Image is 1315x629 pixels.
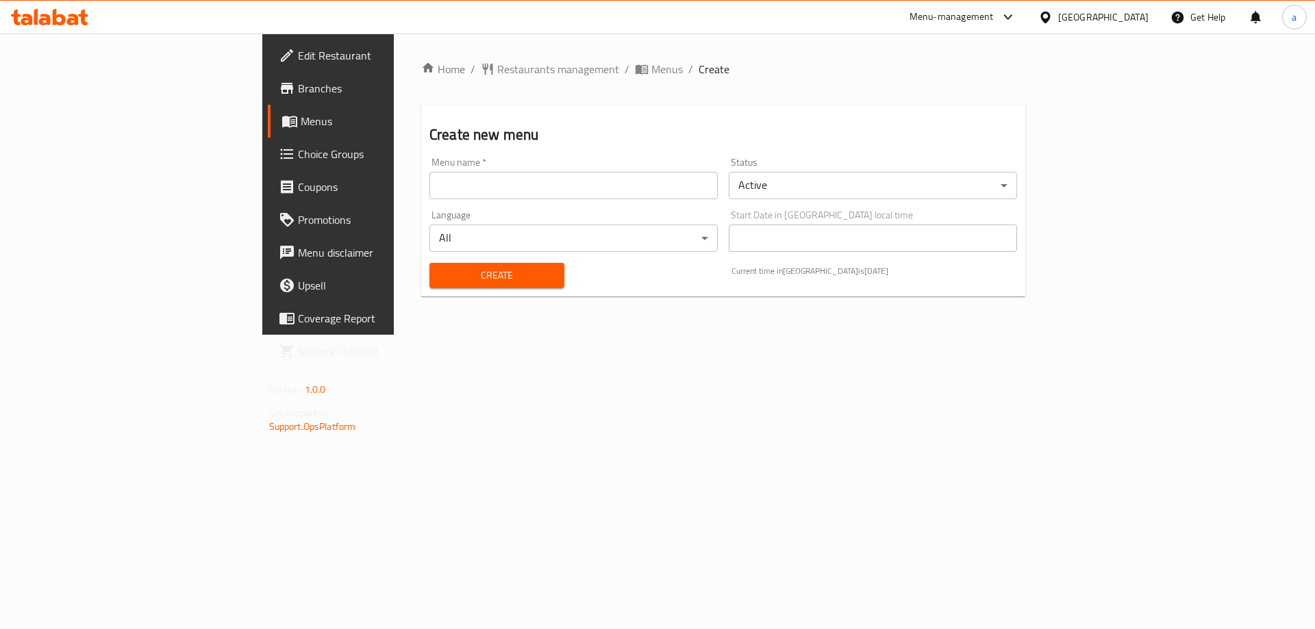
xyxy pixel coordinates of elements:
a: Choice Groups [268,138,482,170]
span: Choice Groups [298,146,471,162]
p: Current time in [GEOGRAPHIC_DATA] is [DATE] [731,265,1017,277]
h2: Create new menu [429,125,1017,145]
span: Version: [269,381,303,398]
span: Coverage Report [298,310,471,326]
a: Branches [268,72,482,105]
span: Edit Restaurant [298,47,471,64]
span: Branches [298,80,471,97]
a: Support.OpsPlatform [269,418,356,435]
nav: breadcrumb [421,61,1025,77]
a: Grocery Checklist [268,335,482,368]
span: a [1292,10,1297,25]
li: / [625,61,629,77]
a: Promotions [268,203,482,236]
span: Grocery Checklist [298,343,471,359]
span: Menus [651,61,683,77]
span: Get support on: [269,404,332,422]
span: Menus [301,113,471,129]
div: All [429,224,718,252]
div: Active [729,172,1017,199]
a: Menu disclaimer [268,236,482,269]
span: Create [440,267,553,284]
a: Menus [635,61,683,77]
span: Upsell [298,277,471,294]
a: Coverage Report [268,302,482,335]
a: Edit Restaurant [268,39,482,72]
input: Please enter Menu name [429,172,718,199]
button: Create [429,263,564,288]
span: 1.0.0 [305,381,326,398]
span: Menu disclaimer [298,244,471,261]
div: Menu-management [910,9,994,25]
span: Create [699,61,729,77]
span: Promotions [298,211,471,228]
li: / [688,61,693,77]
a: Upsell [268,269,482,302]
a: Menus [268,105,482,138]
span: Coupons [298,179,471,195]
div: [GEOGRAPHIC_DATA] [1058,10,1149,25]
a: Coupons [268,170,482,203]
span: Restaurants management [497,61,619,77]
a: Restaurants management [481,61,619,77]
